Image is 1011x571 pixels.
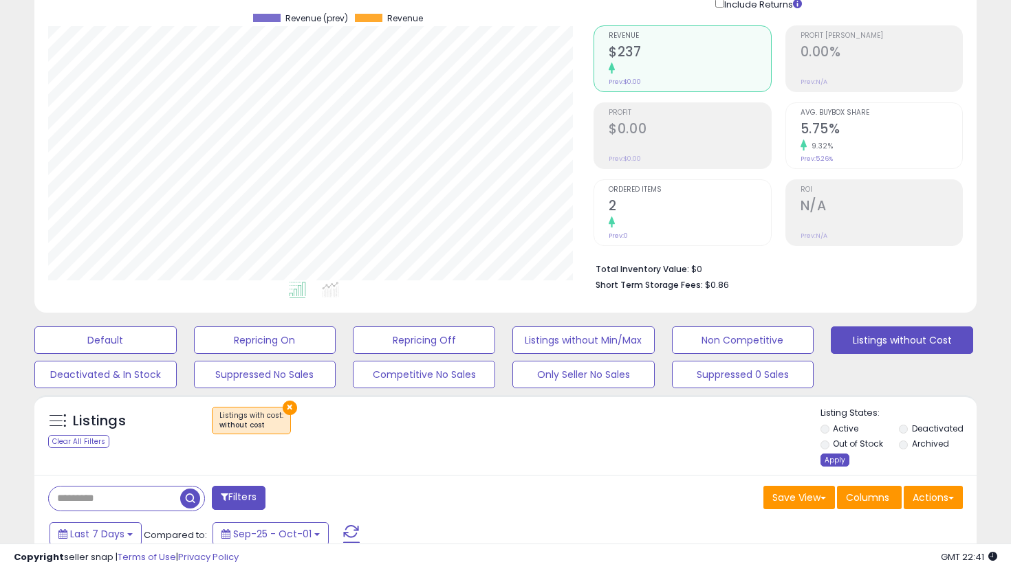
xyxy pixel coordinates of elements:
[212,486,265,510] button: Filters
[807,141,834,151] small: 9.32%
[353,326,495,354] button: Repricing Off
[609,44,770,63] h2: $237
[801,155,833,163] small: Prev: 5.26%
[833,438,883,449] label: Out of Stock
[34,361,177,388] button: Deactivated & In Stock
[144,528,207,541] span: Compared to:
[596,279,703,291] b: Short Term Storage Fees:
[801,121,962,139] h2: 5.75%
[70,527,124,541] span: Last 7 Days
[512,326,655,354] button: Listings without Min/Max
[50,522,142,546] button: Last 7 Days
[194,326,336,354] button: Repricing On
[801,186,962,194] span: ROI
[672,326,814,354] button: Non Competitive
[609,109,770,117] span: Profit
[904,486,963,509] button: Actions
[609,186,770,194] span: Ordered Items
[941,550,997,563] span: 2025-10-9 22:41 GMT
[512,361,655,388] button: Only Seller No Sales
[283,401,297,415] button: ×
[48,435,109,448] div: Clear All Filters
[285,14,348,23] span: Revenue (prev)
[178,550,239,563] a: Privacy Policy
[609,232,628,240] small: Prev: 0
[34,326,177,354] button: Default
[609,32,770,40] span: Revenue
[801,44,962,63] h2: 0.00%
[672,361,814,388] button: Suppressed 0 Sales
[912,438,949,449] label: Archived
[213,522,329,546] button: Sep-25 - Oct-01
[219,421,283,430] div: without cost
[14,551,239,564] div: seller snap | |
[233,527,312,541] span: Sep-25 - Oct-01
[912,423,964,434] label: Deactivated
[14,550,64,563] strong: Copyright
[194,361,336,388] button: Suppressed No Sales
[609,78,641,86] small: Prev: $0.00
[387,14,423,23] span: Revenue
[801,232,827,240] small: Prev: N/A
[596,260,953,276] li: $0
[831,326,973,354] button: Listings without Cost
[820,454,849,467] div: Apply
[596,263,689,275] b: Total Inventory Value:
[609,121,770,139] h2: $0.00
[219,410,283,431] span: Listings with cost :
[705,278,729,291] span: $0.86
[833,423,858,434] label: Active
[763,486,835,509] button: Save View
[801,109,962,117] span: Avg. Buybox Share
[801,32,962,40] span: Profit [PERSON_NAME]
[820,407,977,420] p: Listing States:
[846,491,889,504] span: Columns
[837,486,902,509] button: Columns
[609,155,641,163] small: Prev: $0.00
[73,412,126,431] h5: Listings
[353,361,495,388] button: Competitive No Sales
[801,78,827,86] small: Prev: N/A
[609,198,770,216] h2: 2
[801,198,962,216] h2: N/A
[118,550,176,563] a: Terms of Use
